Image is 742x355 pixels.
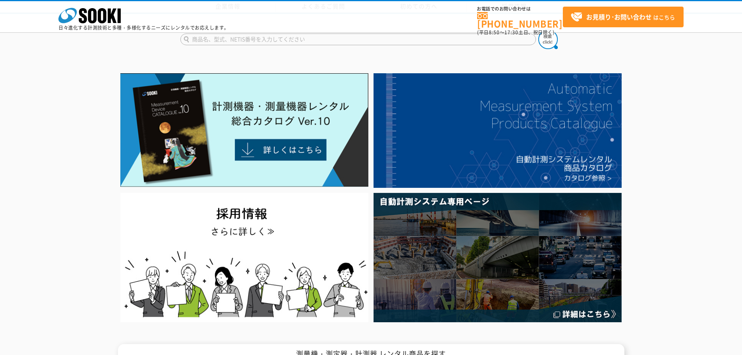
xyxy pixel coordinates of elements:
[489,29,500,36] span: 8:50
[120,73,368,187] img: Catalog Ver10
[58,25,229,30] p: 日々進化する計測技術と多種・多様化するニーズにレンタルでお応えします。
[586,12,652,21] strong: お見積り･お問い合わせ
[571,11,675,23] span: はこちら
[477,7,563,11] span: お電話でのお問い合わせは
[477,12,563,28] a: [PHONE_NUMBER]
[374,193,622,322] img: 自動計測システム専用ページ
[374,73,622,188] img: 自動計測システムカタログ
[538,30,558,49] img: btn_search.png
[477,29,554,36] span: (平日 ～ 土日、祝日除く)
[504,29,518,36] span: 17:30
[120,193,368,322] img: SOOKI recruit
[180,34,536,45] input: 商品名、型式、NETIS番号を入力してください
[563,7,684,27] a: お見積り･お問い合わせはこちら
